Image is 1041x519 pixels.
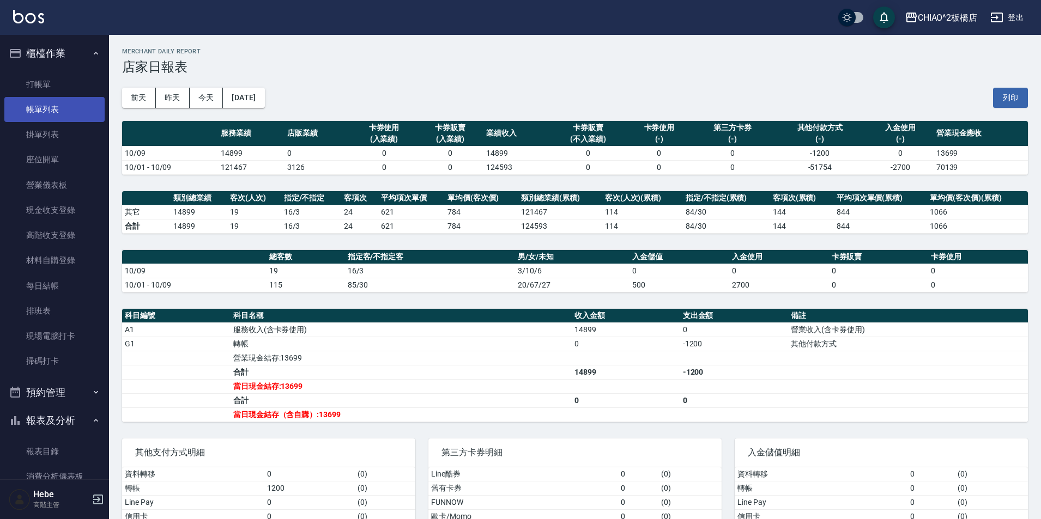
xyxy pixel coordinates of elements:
td: 轉帳 [231,337,572,351]
button: save [873,7,895,28]
td: 0 [692,160,772,174]
td: 0 [867,146,934,160]
td: ( 0 ) [355,481,415,495]
p: 高階主管 [33,500,89,510]
td: 19 [267,264,345,278]
td: 0 [351,160,417,174]
th: 店販業績 [285,121,351,146]
a: 報表目錄 [4,439,105,464]
th: 業績收入 [483,121,550,146]
td: 轉帳 [735,481,907,495]
th: 入金使用 [729,250,829,264]
td: -1200 [680,365,789,379]
td: 14899 [483,146,550,160]
td: 0 [618,481,659,495]
td: 121467 [218,160,285,174]
button: 列印 [993,88,1028,108]
th: 入金儲值 [630,250,729,264]
td: 0 [550,160,626,174]
td: -1200 [773,146,867,160]
td: 0 [692,146,772,160]
button: CHIAO^2板橋店 [900,7,982,29]
td: 20/67/27 [515,278,630,292]
td: 2700 [729,278,829,292]
div: 入金使用 [870,122,931,133]
td: 0 [417,146,483,160]
th: 營業現金應收 [934,121,1028,146]
td: 844 [834,219,928,233]
th: 服務業績 [218,121,285,146]
th: 總客數 [267,250,345,264]
td: 0 [626,160,693,174]
td: 784 [445,205,518,219]
div: (入業績) [354,133,415,145]
td: -51754 [773,160,867,174]
td: ( 0 ) [355,495,415,509]
a: 打帳單 [4,72,105,97]
td: 16 / 3 [281,205,342,219]
span: 第三方卡券明細 [441,447,709,458]
div: (-) [776,133,864,145]
td: G1 [122,337,231,351]
th: 類別總業績(累積) [518,191,602,205]
a: 營業儀表板 [4,173,105,198]
td: 0 [572,393,680,407]
div: (-) [629,133,690,145]
div: 卡券使用 [629,122,690,133]
td: 1066 [927,219,1028,233]
th: 單均價(客次價)(累積) [927,191,1028,205]
td: 其他付款方式 [788,337,1028,351]
td: 14899 [572,365,680,379]
th: 支出金額 [680,309,789,323]
td: 114 [602,219,683,233]
a: 帳單列表 [4,97,105,122]
th: 指定/不指定(累積) [683,191,770,205]
td: 0 [680,393,789,407]
td: 轉帳 [122,481,264,495]
td: 16/3 [281,219,342,233]
td: 0 [417,160,483,174]
td: 14899 [171,205,227,219]
td: 合計 [122,219,171,233]
a: 掛單列表 [4,122,105,147]
th: 客次(人次) [227,191,281,205]
td: ( 0 ) [658,495,722,509]
th: 收入金額 [572,309,680,323]
td: 1200 [264,481,355,495]
button: 登出 [986,8,1028,28]
td: 合計 [231,365,572,379]
td: 144 [770,205,834,219]
img: Person [9,489,31,510]
span: 其他支付方式明細 [135,447,402,458]
a: 排班表 [4,298,105,323]
td: 844 [834,205,928,219]
td: 19 [227,219,281,233]
td: 0 [630,264,729,278]
th: 平均項次單價 [378,191,445,205]
h3: 店家日報表 [122,59,1028,75]
td: 121467 [518,205,602,219]
div: (-) [695,133,770,145]
td: 1066 [927,205,1028,219]
td: 0 [618,467,659,481]
td: Line Pay [735,495,907,509]
td: 0 [829,278,929,292]
td: 當日現金結存:13699 [231,379,572,393]
td: 124593 [518,219,602,233]
td: 0 [907,467,955,481]
td: 合計 [231,393,572,407]
table: a dense table [122,121,1028,175]
td: 144 [770,219,834,233]
td: ( 0 ) [658,467,722,481]
th: 客項次(累積) [770,191,834,205]
td: 84 / 30 [683,205,770,219]
td: 14899 [572,322,680,337]
td: 0 [729,264,829,278]
a: 高階收支登錄 [4,223,105,248]
td: 0 [829,264,929,278]
a: 座位開單 [4,147,105,172]
td: 500 [630,278,729,292]
th: 科目名稱 [231,309,572,323]
td: 24 [341,205,378,219]
td: -1200 [680,337,789,351]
